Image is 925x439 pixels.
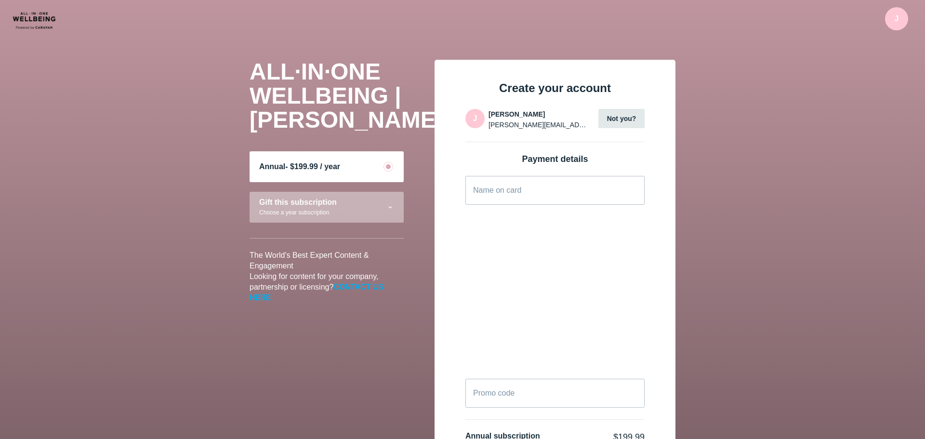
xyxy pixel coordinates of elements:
div: Annual- $199.99 / year [250,151,404,182]
span: Not you? [607,115,636,122]
span: - $199.99 / year [285,162,340,171]
div: Gift this subscription [259,198,337,207]
span: ALL·IN·ONE WELLBEING | [PERSON_NAME] [250,59,444,133]
div: Payment details [465,154,645,164]
div: Choose a year subscription [259,208,337,217]
img: CARAVAN [10,10,79,30]
button: Not you? [598,109,645,128]
div: J [878,7,915,33]
iframe: Secure payment input frame [463,207,647,377]
p: The World's Best Expert Content & Engagement Looking for content for your company, partnership or... [250,250,404,303]
span: Annual [259,162,285,171]
li: [PERSON_NAME][EMAIL_ADDRESS][DOMAIN_NAME] [489,120,589,130]
img: 5072868efe245fb188f820440e76fd64.png [885,7,908,30]
div: Create your account [465,83,645,93]
li: [PERSON_NAME] [489,109,589,120]
div: Gift this subscriptionChoose a year subscription [250,192,404,223]
img: 5072868efe245fb188f820440e76fd64.png [465,109,485,128]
